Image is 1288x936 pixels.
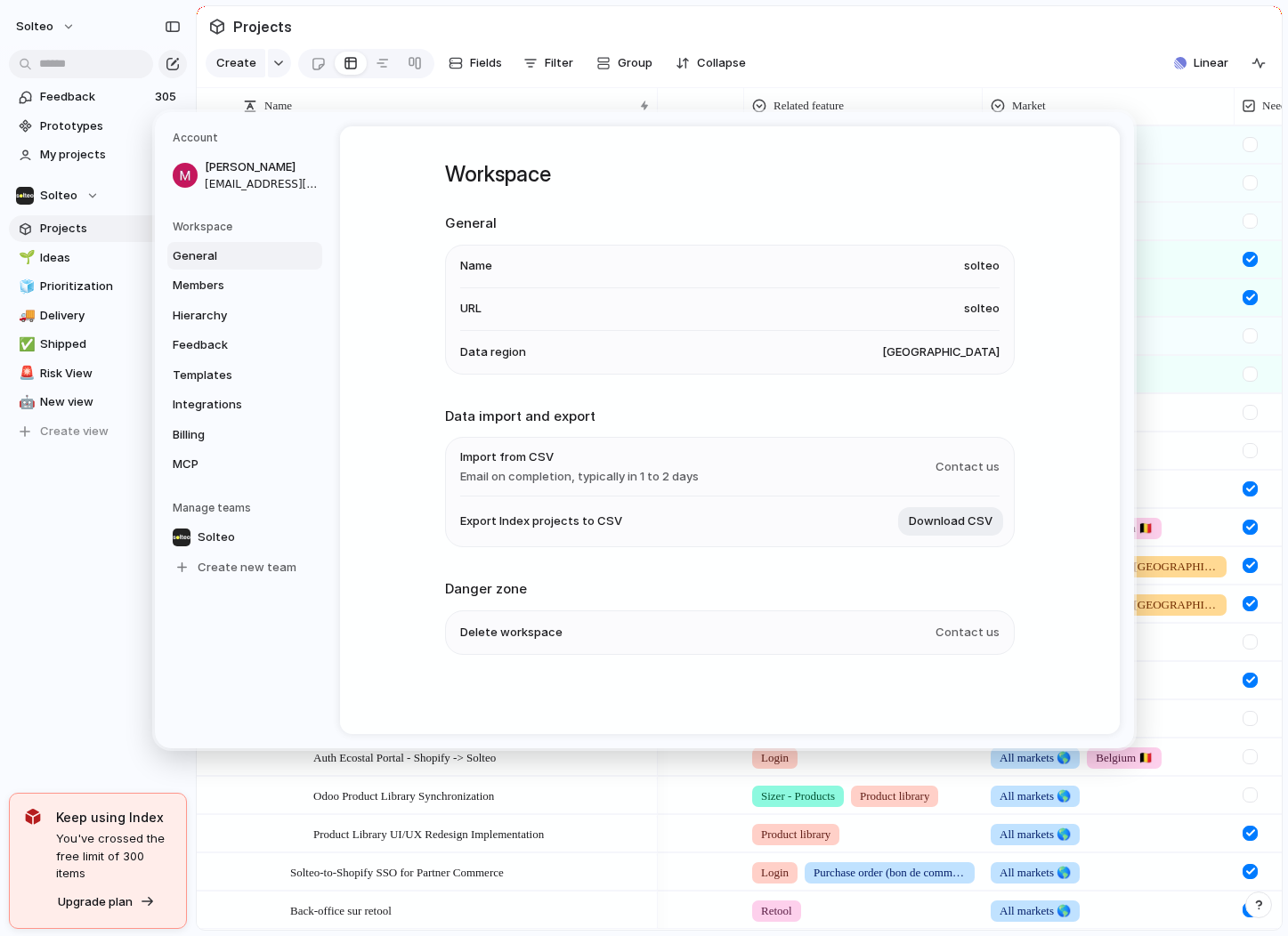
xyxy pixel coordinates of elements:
a: Create new team [167,553,322,582]
a: Solteo [167,523,322,552]
h2: Data import and export [445,407,1015,427]
a: [PERSON_NAME][EMAIL_ADDRESS][DOMAIN_NAME] [167,153,322,198]
span: MCP [173,456,287,473]
h2: Danger zone [445,579,1015,600]
span: Delete workspace [460,624,563,641]
span: Members [173,277,287,295]
span: URL [460,301,482,319]
span: Export Index projects to CSV [460,513,622,531]
span: Integrations [173,396,287,414]
h5: Manage teams [173,500,322,516]
a: Hierarchy [167,302,322,330]
span: Download CSV [909,513,992,531]
span: Email on completion, typically in 1 to 2 days [460,468,699,486]
h5: Workspace [173,219,322,235]
a: Members [167,271,322,300]
span: [PERSON_NAME] [205,158,319,176]
span: solteo [964,258,1000,276]
h5: Account [173,130,322,146]
span: Create new team [198,559,296,577]
span: solteo [964,301,1000,319]
span: Import from CSV [460,448,699,466]
span: Data region [460,343,526,361]
span: [EMAIL_ADDRESS][DOMAIN_NAME] [205,176,319,192]
span: Feedback [173,336,287,354]
a: Feedback [167,331,322,359]
a: Templates [167,361,322,390]
span: Solteo [198,529,235,546]
span: Billing [173,426,287,444]
span: Contact us [936,458,1000,476]
a: Integrations [167,391,322,419]
span: Contact us [936,624,1000,641]
span: Name [460,258,492,276]
button: Download CSV [898,507,1003,536]
a: Billing [167,421,322,449]
a: MCP [167,450,322,479]
h1: Workspace [445,158,1015,190]
h2: General [445,214,1015,234]
a: General [167,242,322,270]
span: Hierarchy [173,307,287,325]
span: Templates [173,367,287,384]
span: [GEOGRAPHIC_DATA] [882,343,1000,361]
span: General [173,247,287,265]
